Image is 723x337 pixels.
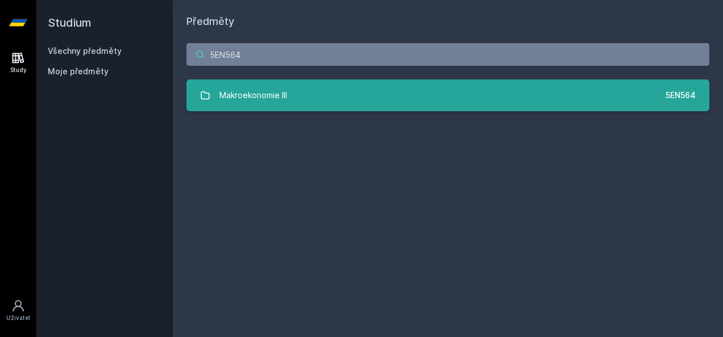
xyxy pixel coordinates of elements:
h1: Předměty [186,14,709,30]
a: Všechny předměty [48,46,122,56]
input: Název nebo ident předmětu… [186,43,709,66]
a: Uživatel [2,293,34,328]
div: 5EN564 [666,90,696,101]
div: Study [10,66,27,74]
div: Makroekonomie III [219,84,287,107]
a: Makroekonomie III 5EN564 [186,79,709,111]
span: Moje předměty [48,66,109,77]
div: Uživatel [6,314,30,322]
a: Study [2,45,34,80]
